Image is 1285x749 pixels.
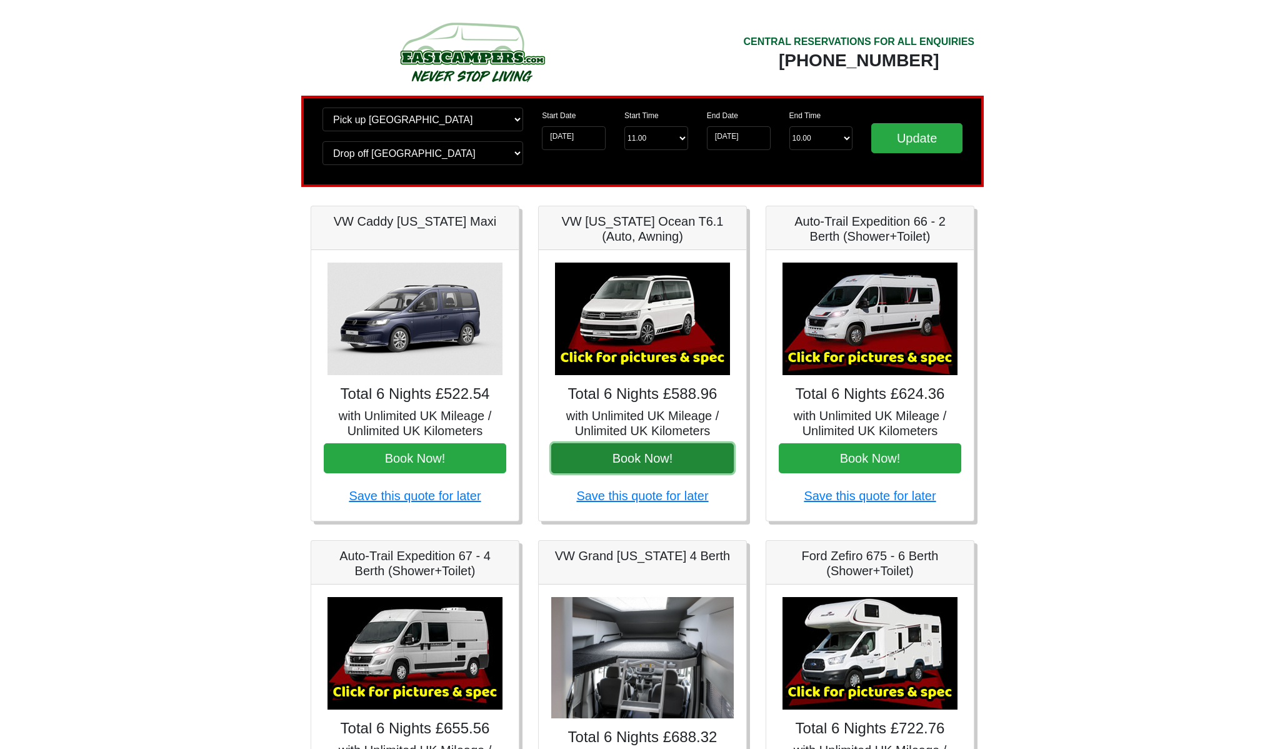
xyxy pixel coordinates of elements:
label: End Date [707,110,738,121]
img: campers-checkout-logo.png [353,18,591,86]
div: [PHONE_NUMBER] [743,49,974,72]
button: Book Now! [324,443,506,473]
input: Start Date [542,126,606,150]
h4: Total 6 Nights £655.56 [324,720,506,738]
h5: VW Caddy [US_STATE] Maxi [324,214,506,229]
h4: Total 6 Nights £588.96 [551,385,734,403]
h5: VW [US_STATE] Ocean T6.1 (Auto, Awning) [551,214,734,244]
h5: Auto-Trail Expedition 66 - 2 Berth (Shower+Toilet) [779,214,961,244]
h4: Total 6 Nights £722.76 [779,720,961,738]
h5: VW Grand [US_STATE] 4 Berth [551,548,734,563]
h4: Total 6 Nights £522.54 [324,385,506,403]
input: Update [871,123,962,153]
label: End Time [789,110,821,121]
a: Save this quote for later [804,489,936,503]
button: Book Now! [551,443,734,473]
h5: with Unlimited UK Mileage / Unlimited UK Kilometers [551,408,734,438]
h5: with Unlimited UK Mileage / Unlimited UK Kilometers [779,408,961,438]
img: VW California Ocean T6.1 (Auto, Awning) [555,263,730,375]
img: VW Grand California 4 Berth [551,597,734,719]
h4: Total 6 Nights £624.36 [779,385,961,403]
img: VW Caddy California Maxi [327,263,502,375]
div: CENTRAL RESERVATIONS FOR ALL ENQUIRIES [743,34,974,49]
input: Return Date [707,126,771,150]
h5: with Unlimited UK Mileage / Unlimited UK Kilometers [324,408,506,438]
h5: Ford Zefiro 675 - 6 Berth (Shower+Toilet) [779,548,961,578]
img: Auto-Trail Expedition 66 - 2 Berth (Shower+Toilet) [782,263,957,375]
img: Ford Zefiro 675 - 6 Berth (Shower+Toilet) [782,597,957,710]
h4: Total 6 Nights £688.32 [551,728,734,746]
a: Save this quote for later [349,489,481,503]
label: Start Time [624,110,659,121]
label: Start Date [542,110,576,121]
a: Save this quote for later [576,489,708,503]
h5: Auto-Trail Expedition 67 - 4 Berth (Shower+Toilet) [324,548,506,578]
img: Auto-Trail Expedition 67 - 4 Berth (Shower+Toilet) [327,597,502,710]
button: Book Now! [779,443,961,473]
